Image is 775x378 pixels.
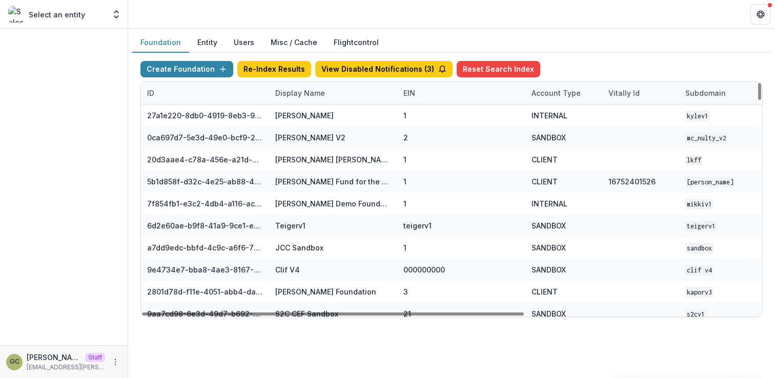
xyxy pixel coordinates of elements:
[397,82,525,104] div: EIN
[685,309,706,320] code: s2cv1
[275,286,376,297] div: [PERSON_NAME] Foundation
[147,198,263,209] div: 7f854fb1-e3c2-4db4-a116-aca576521abc
[269,82,397,104] div: Display Name
[403,154,406,165] div: 1
[602,88,646,98] div: Vitally Id
[685,177,735,187] code: [PERSON_NAME]
[275,220,305,231] div: Teigerv1
[403,132,408,143] div: 2
[685,199,713,209] code: mikkiv1
[27,363,105,372] p: [EMAIL_ADDRESS][PERSON_NAME][DOMAIN_NAME]
[275,154,391,165] div: [PERSON_NAME] [PERSON_NAME] Family Foundation
[315,61,453,77] button: View Disabled Notifications (3)
[403,286,408,297] div: 3
[532,176,558,187] div: CLIENT
[141,88,160,98] div: ID
[275,176,391,187] div: [PERSON_NAME] Fund for the Blind
[403,220,432,231] div: teigerv1
[532,242,566,253] div: SANDBOX
[237,61,311,77] button: Re-Index Results
[685,221,717,232] code: teigerv1
[334,37,379,48] a: Flightcontrol
[685,243,713,254] code: sandbox
[10,359,19,365] div: Grace Chang
[532,154,558,165] div: CLIENT
[140,61,233,77] button: Create Foundation
[679,82,756,104] div: Subdomain
[147,220,263,231] div: 6d2e60ae-b9f8-41a9-9ce1-e608d0f20ec5
[29,9,85,20] p: Select an entity
[147,242,263,253] div: a7dd9edc-bbfd-4c9c-a6f6-76d0743bf1cd
[132,33,189,53] button: Foundation
[403,110,406,121] div: 1
[532,132,566,143] div: SANDBOX
[147,286,263,297] div: 2801d78d-f11e-4051-abb4-dab00da98882
[275,110,334,121] div: [PERSON_NAME]
[525,82,602,104] div: Account Type
[602,82,679,104] div: Vitally Id
[403,198,406,209] div: 1
[275,132,345,143] div: [PERSON_NAME] V2
[275,308,338,319] div: S2C CEF Sandbox
[275,198,391,209] div: [PERSON_NAME] Demo Foundation
[532,110,567,121] div: INTERNAL
[525,88,587,98] div: Account Type
[189,33,226,53] button: Entity
[109,356,121,368] button: More
[226,33,262,53] button: Users
[109,4,124,25] button: Open entity switcher
[147,110,263,121] div: 27a1e220-8db0-4919-8eb3-9f29ee33f7b0
[457,61,540,77] button: Reset Search Index
[275,264,300,275] div: Clif V4
[403,308,411,319] div: 21
[532,286,558,297] div: CLIENT
[403,264,445,275] div: 000000000
[532,264,566,275] div: SANDBOX
[685,155,703,165] code: lkff
[27,352,81,363] p: [PERSON_NAME]
[141,82,269,104] div: ID
[685,287,713,298] code: kaporv3
[147,154,263,165] div: 20d3aae4-c78a-456e-a21d-91c97a6a725f
[608,176,656,187] div: 16752401526
[532,308,566,319] div: SANDBOX
[147,176,263,187] div: 5b1d858f-d32c-4e25-ab88-434536713791
[85,353,105,362] p: Staff
[685,111,710,121] code: kylev1
[750,4,771,25] button: Get Help
[269,88,331,98] div: Display Name
[275,242,323,253] div: JCC Sandbox
[532,220,566,231] div: SANDBOX
[685,133,728,143] code: mc_nulty_v2
[147,132,263,143] div: 0ca697d7-5e3d-49e0-bcf9-217f69e92d71
[403,242,406,253] div: 1
[532,198,567,209] div: INTERNAL
[403,176,406,187] div: 1
[685,265,713,276] code: Clif V4
[147,308,263,319] div: 9aa7cd98-6e3d-49d7-b692-3e5f3d1facd4
[397,88,421,98] div: EIN
[262,33,325,53] button: Misc / Cache
[8,6,25,23] img: Select an entity
[147,264,263,275] div: 9e4734e7-bba8-4ae3-8167-95d86cec7b4b
[679,88,732,98] div: Subdomain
